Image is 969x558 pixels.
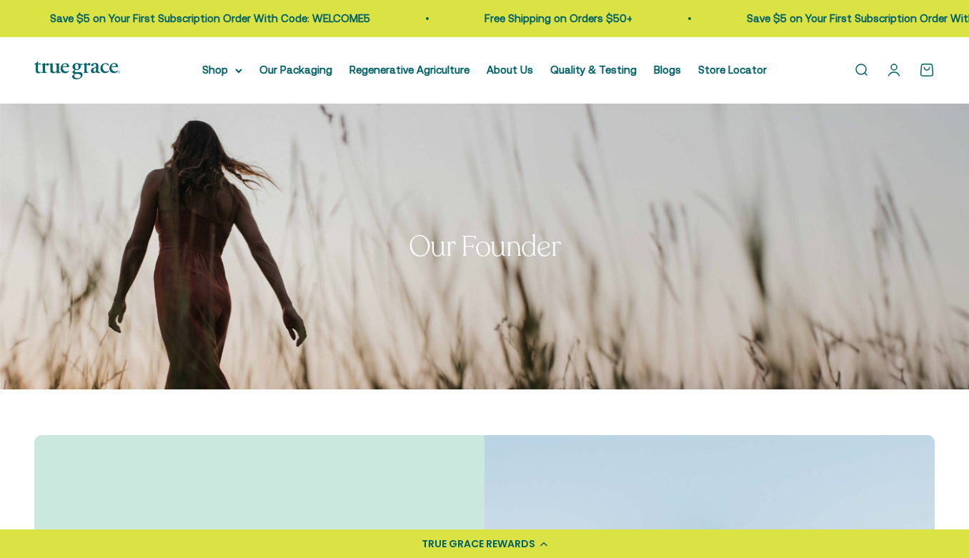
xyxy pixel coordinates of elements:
[349,64,469,76] a: Regenerative Agriculture
[422,537,535,552] div: TRUE GRACE REWARDS
[259,64,332,76] a: Our Packaging
[202,61,242,79] summary: Shop
[654,64,681,76] a: Blogs
[46,10,366,27] p: Save $5 on Your First Subscription Order With Code: WELCOME5
[409,227,561,266] split-lines: Our Founder
[480,12,628,24] a: Free Shipping on Orders $50+
[550,64,637,76] a: Quality & Testing
[487,64,533,76] a: About Us
[698,64,767,76] a: Store Locator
